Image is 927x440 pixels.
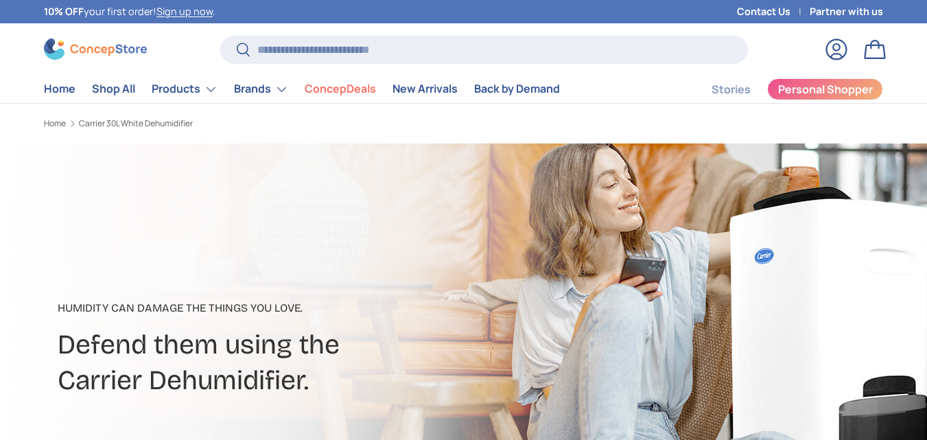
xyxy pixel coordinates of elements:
[79,119,193,128] a: Carrier 30L White Dehumidifier
[44,119,66,128] a: Home
[58,327,585,398] h2: Defend them using the Carrier Dehumidifier.
[58,300,585,316] p: Humidity can damage the things you love.
[474,76,560,102] a: Back by Demand
[226,76,296,103] summary: Brands
[392,76,458,102] a: New Arrivals
[156,5,213,18] a: Sign up now
[44,5,84,18] strong: 10% OFF
[737,4,810,19] a: Contact Us
[712,76,751,103] a: Stories
[810,4,883,19] a: Partner with us
[234,76,288,103] a: Brands
[152,76,218,103] a: Products
[143,76,226,103] summary: Products
[767,78,883,100] a: Personal Shopper
[679,76,883,103] nav: Secondary
[44,38,147,60] img: ConcepStore
[92,76,135,102] a: Shop All
[778,84,873,95] span: Personal Shopper
[44,117,489,130] nav: Breadcrumbs
[305,76,376,102] a: ConcepDeals
[44,76,560,103] nav: Primary
[44,76,75,102] a: Home
[44,4,215,19] p: your first order! .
